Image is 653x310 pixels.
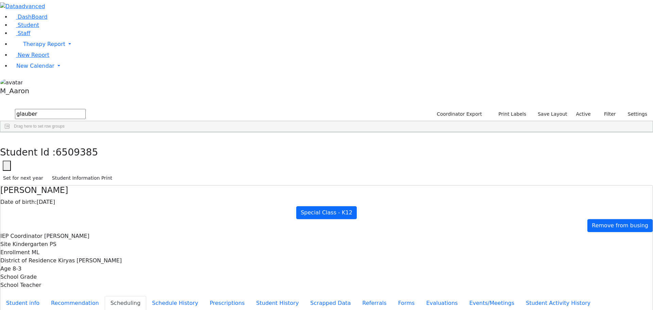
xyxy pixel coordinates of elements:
[18,30,30,36] span: Staff
[0,240,11,248] label: Site
[23,41,65,47] span: Therapy Report
[573,109,594,119] label: Active
[11,14,48,20] a: DashBoard
[11,37,653,51] a: Therapy Report
[296,206,357,219] a: Special Class - K12
[0,281,41,289] label: School Teacher
[13,241,56,247] span: Kindergarten PS
[18,52,49,58] span: New Report
[0,232,43,240] label: IEP Coordinator
[58,257,122,264] span: Kiryas [PERSON_NAME]
[0,248,30,257] label: Enrollment
[18,14,48,20] span: DashBoard
[11,30,30,36] a: Staff
[0,198,37,206] label: Date of birth:
[0,198,653,206] div: [DATE]
[11,52,49,58] a: New Report
[0,265,11,273] label: Age
[592,222,648,229] span: Remove from busing
[15,109,86,119] input: Search
[16,63,54,69] span: New Calendar
[32,249,39,256] span: ML
[587,219,653,232] a: Remove from busing
[49,173,115,183] button: Student Information Print
[18,22,39,28] span: Student
[619,109,650,119] button: Settings
[44,233,89,239] span: [PERSON_NAME]
[0,257,56,265] label: District of Residence
[11,59,653,73] a: New Calendar
[0,185,653,195] h4: [PERSON_NAME]
[13,265,21,272] span: 8-3
[0,273,37,281] label: School Grade
[432,109,485,119] button: Coordinator Export
[535,109,570,119] button: Save Layout
[595,109,619,119] button: Filter
[56,147,98,158] span: 6509385
[11,22,39,28] a: Student
[490,109,529,119] button: Print Labels
[14,124,65,129] span: Drag here to set row groups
